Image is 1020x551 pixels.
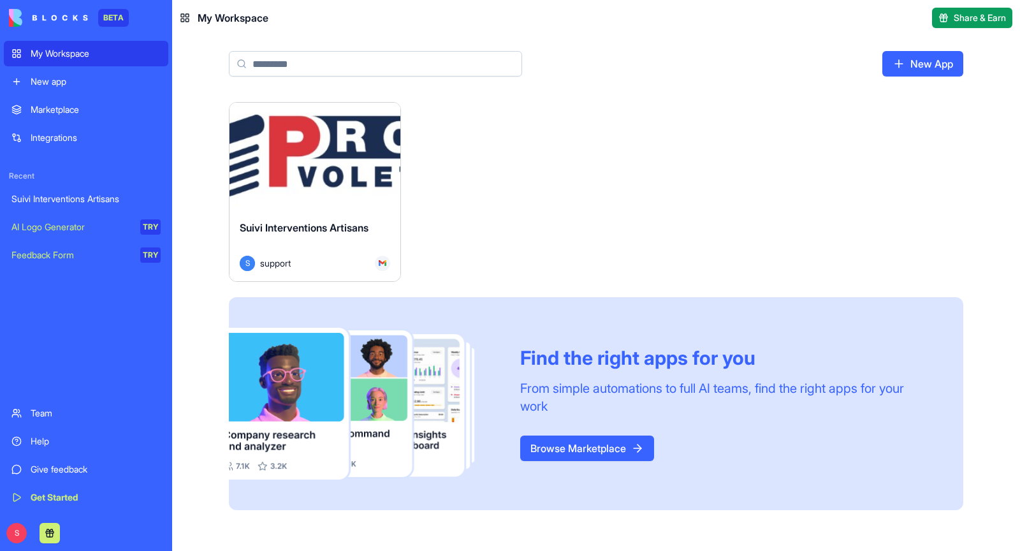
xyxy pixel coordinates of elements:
[4,242,168,268] a: Feedback FormTRY
[4,485,168,510] a: Get Started
[11,249,131,261] div: Feedback Form
[6,523,27,543] span: S
[9,9,88,27] img: logo
[229,328,500,480] img: Frame_181_egmpey.png
[4,171,168,181] span: Recent
[31,491,161,504] div: Get Started
[4,429,168,454] a: Help
[11,221,131,233] div: AI Logo Generator
[31,463,161,476] div: Give feedback
[4,457,168,482] a: Give feedback
[4,41,168,66] a: My Workspace
[31,47,161,60] div: My Workspace
[31,407,161,420] div: Team
[954,11,1006,24] span: Share & Earn
[140,247,161,263] div: TRY
[4,400,168,426] a: Team
[31,75,161,88] div: New app
[379,260,386,267] img: Gmail_trouth.svg
[198,10,268,26] span: My Workspace
[260,256,291,270] span: support
[9,9,129,27] a: BETA
[4,69,168,94] a: New app
[31,103,161,116] div: Marketplace
[520,379,933,415] div: From simple automations to full AI teams, find the right apps for your work
[4,125,168,151] a: Integrations
[140,219,161,235] div: TRY
[4,97,168,122] a: Marketplace
[520,346,933,369] div: Find the right apps for you
[520,436,654,461] a: Browse Marketplace
[882,51,963,77] a: New App
[240,221,368,234] span: Suivi Interventions Artisans
[31,131,161,144] div: Integrations
[240,256,255,271] span: S
[31,435,161,448] div: Help
[4,214,168,240] a: AI Logo GeneratorTRY
[229,102,401,282] a: Suivi Interventions ArtisansSsupport
[98,9,129,27] div: BETA
[932,8,1012,28] button: Share & Earn
[4,186,168,212] a: Suivi Interventions Artisans
[11,193,161,205] div: Suivi Interventions Artisans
